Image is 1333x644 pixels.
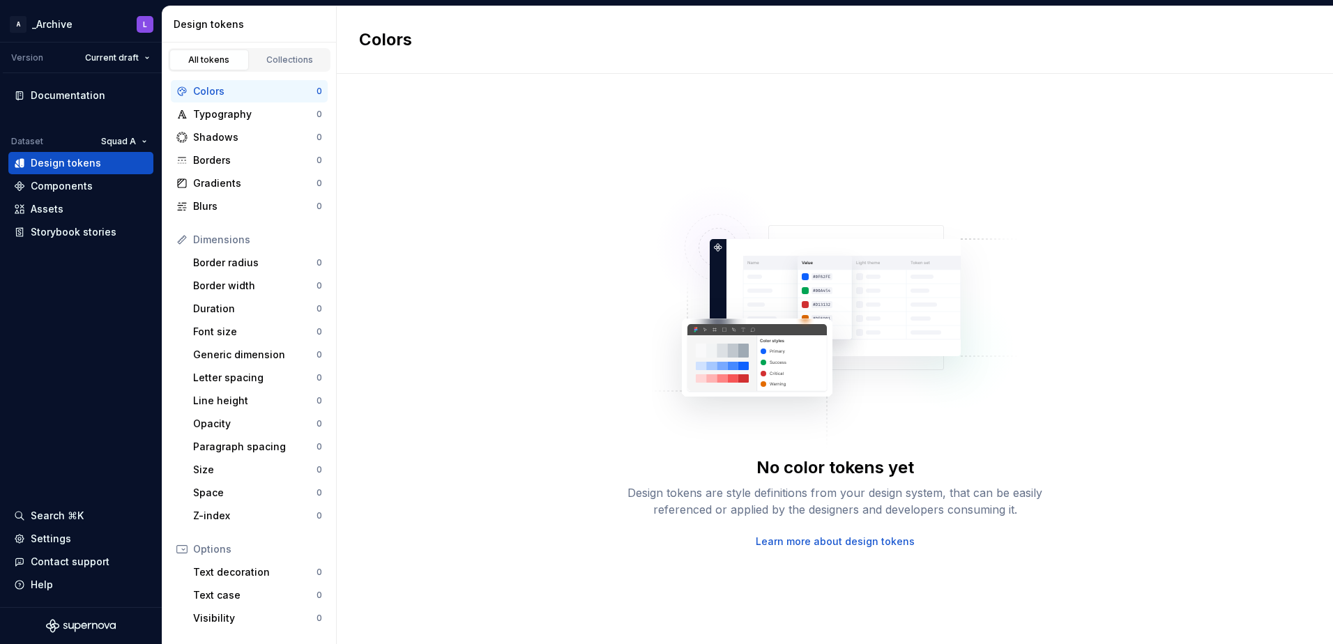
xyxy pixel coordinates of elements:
button: Search ⌘K [8,505,153,527]
div: 0 [317,613,322,624]
div: 0 [317,280,322,291]
a: Design tokens [8,152,153,174]
div: 0 [317,510,322,521]
div: Storybook stories [31,225,116,239]
div: Assets [31,202,63,216]
div: 0 [317,201,322,212]
div: 0 [317,372,322,383]
a: Generic dimension0 [188,344,328,366]
a: Components [8,175,153,197]
div: 0 [317,464,322,475]
div: No color tokens yet [756,457,914,479]
div: 0 [317,590,322,601]
div: Z-index [193,509,317,523]
div: Options [193,542,322,556]
a: Duration0 [188,298,328,320]
span: Current draft [85,52,139,63]
div: Design tokens [31,156,101,170]
div: 0 [317,109,322,120]
div: Colors [193,84,317,98]
div: 0 [317,418,322,429]
div: Dataset [11,136,43,147]
a: Colors0 [171,80,328,102]
a: Paragraph spacing0 [188,436,328,458]
div: 0 [317,303,322,314]
div: Documentation [31,89,105,102]
div: 0 [317,178,322,189]
div: Text case [193,588,317,602]
a: Documentation [8,84,153,107]
div: _Archive [32,17,73,31]
a: Settings [8,528,153,550]
div: Border radius [193,256,317,270]
a: Border radius0 [188,252,328,274]
div: 0 [317,349,322,360]
a: Assets [8,198,153,220]
div: 0 [317,257,322,268]
a: Blurs0 [171,195,328,217]
div: Borders [193,153,317,167]
div: Gradients [193,176,317,190]
div: Duration [193,302,317,316]
span: Squad A [101,136,136,147]
div: Size [193,463,317,477]
div: Design tokens are style definitions from your design system, that can be easily referenced or app... [612,484,1058,518]
div: Paragraph spacing [193,440,317,454]
button: Contact support [8,551,153,573]
a: Opacity0 [188,413,328,435]
div: Font size [193,325,317,339]
div: 0 [317,567,322,578]
a: Gradients0 [171,172,328,194]
div: Typography [193,107,317,121]
button: A_ArchiveL [3,9,159,39]
div: Collections [255,54,325,66]
div: 0 [317,132,322,143]
div: Space [193,486,317,500]
a: Z-index0 [188,505,328,527]
div: 0 [317,441,322,452]
div: Generic dimension [193,348,317,362]
div: Letter spacing [193,371,317,385]
div: Settings [31,532,71,546]
svg: Supernova Logo [46,619,116,633]
div: 0 [317,487,322,498]
div: Shadows [193,130,317,144]
button: Help [8,574,153,596]
div: 0 [317,326,322,337]
div: Design tokens [174,17,330,31]
div: 0 [317,155,322,166]
a: Size0 [188,459,328,481]
div: Components [31,179,93,193]
div: Text decoration [193,565,317,579]
button: Current draft [79,48,156,68]
div: Blurs [193,199,317,213]
div: Contact support [31,555,109,569]
a: Text decoration0 [188,561,328,583]
div: 0 [317,395,322,406]
div: Help [31,578,53,592]
div: A [10,16,26,33]
div: Visibility [193,611,317,625]
div: Search ⌘K [31,509,84,523]
h2: Colors [359,29,412,51]
div: Dimensions [193,233,322,247]
div: Border width [193,279,317,293]
a: Font size0 [188,321,328,343]
a: Space0 [188,482,328,504]
div: All tokens [174,54,244,66]
a: Typography0 [171,103,328,125]
button: Squad A [95,132,153,151]
div: 0 [317,86,322,97]
a: Learn more about design tokens [756,535,915,549]
a: Shadows0 [171,126,328,148]
div: Opacity [193,417,317,431]
div: L [143,19,147,30]
a: Line height0 [188,390,328,412]
a: Text case0 [188,584,328,606]
a: Letter spacing0 [188,367,328,389]
div: Version [11,52,43,63]
a: Borders0 [171,149,328,171]
div: Line height [193,394,317,408]
a: Border width0 [188,275,328,297]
